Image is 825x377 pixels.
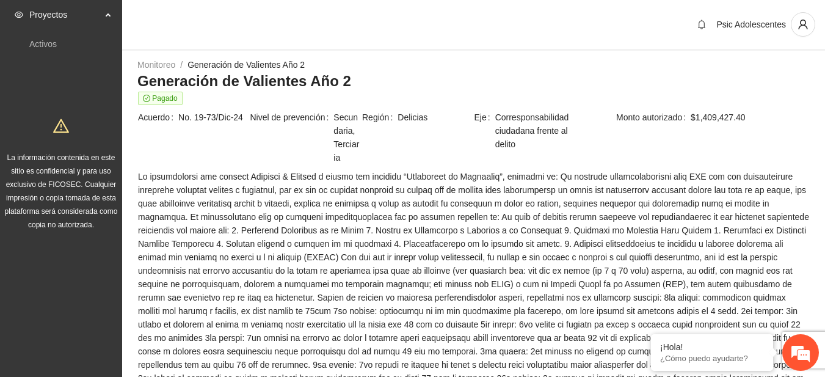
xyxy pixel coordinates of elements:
span: Delicias [398,111,473,124]
p: ¿Cómo puedo ayudarte? [660,354,764,363]
a: Monitoreo [137,60,175,70]
a: Activos [29,39,57,49]
span: Psic Adolescentes [716,20,786,29]
span: Secundaria, Terciaria [333,111,361,164]
span: user [791,19,815,30]
span: Corresponsabilidad ciudadana frente al delito [495,111,585,151]
span: check-circle [143,95,150,102]
span: No. 19-73/Dic-24 [178,111,249,124]
span: Monto autorizado [616,111,691,124]
button: user [791,12,815,37]
span: / [180,60,183,70]
span: bell [692,20,711,29]
span: Pagado [138,92,183,105]
span: Eje [474,111,495,151]
span: warning [53,118,69,134]
span: La información contenida en este sitio es confidencial y para uso exclusivo de FICOSEC. Cualquier... [5,153,118,229]
span: Estamos en línea. [71,120,169,244]
span: Región [362,111,398,124]
textarea: Escriba su mensaje y pulse “Intro” [6,249,233,291]
span: $1,409,427.40 [691,111,809,124]
span: eye [15,10,23,19]
span: Acuerdo [138,111,178,124]
button: bell [692,15,711,34]
div: Chatee con nosotros ahora [64,62,205,78]
div: Minimizar ventana de chat en vivo [200,6,230,35]
span: Nivel de prevención [250,111,334,164]
span: Proyectos [29,2,101,27]
h3: Generación de Valientes Año 2 [137,71,810,91]
div: ¡Hola! [660,342,764,352]
a: Generación de Valientes Año 2 [187,60,305,70]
